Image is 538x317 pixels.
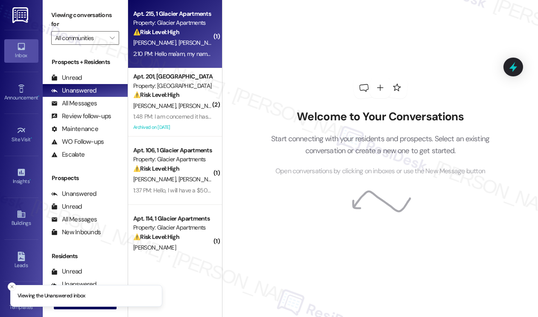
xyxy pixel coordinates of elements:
a: Site Visit • [4,123,38,146]
div: 2:10 PM: Hello ma'am, my name is [PERSON_NAME]. I gave my roommate the $550 on my half already, t... [133,50,459,58]
div: Property: [GEOGRAPHIC_DATA] [133,81,212,90]
span: • [29,177,31,183]
div: Maintenance [51,125,98,134]
input: All communities [55,31,105,45]
div: Unread [51,267,82,276]
label: Viewing conversations for [51,9,119,31]
strong: ⚠️ Risk Level: High [133,165,179,172]
span: [PERSON_NAME] [133,244,176,251]
div: 1:48 PM: I am concerned it hasn't been processed yet. We dropped off a cashier's check earlier th... [133,113,442,120]
span: [PERSON_NAME] [133,39,178,47]
div: Apt. 215, 1 Glacier Apartments [133,9,212,18]
div: Prospects [43,174,128,183]
div: Apt. 114, 1 Glacier Apartments [133,214,212,223]
a: Insights • [4,165,38,188]
strong: ⚠️ Risk Level: High [133,233,179,241]
span: [PERSON_NAME] [178,175,221,183]
strong: ⚠️ Risk Level: High [133,28,179,36]
span: [PERSON_NAME] [178,102,221,110]
div: All Messages [51,215,97,224]
button: Close toast [8,282,16,291]
div: Escalate [51,150,85,159]
img: ResiDesk Logo [12,7,30,23]
div: Property: Glacier Apartments [133,223,212,232]
div: Property: Glacier Apartments [133,18,212,27]
div: WO Follow-ups [51,137,104,146]
a: Templates • [4,291,38,314]
div: Unread [51,202,82,211]
div: Unanswered [51,189,96,198]
a: Buildings [4,207,38,230]
span: [PERSON_NAME] [133,175,178,183]
span: Open conversations by clicking on inboxes or use the New Message button [275,166,485,177]
div: Review follow-ups [51,112,111,121]
div: New Inbounds [51,228,101,237]
p: Start connecting with your residents and prospects. Select an existing conversation or create a n... [258,133,503,157]
div: Archived on [DATE] [132,122,213,133]
div: Prospects + Residents [43,58,128,67]
strong: ⚠️ Risk Level: High [133,91,179,99]
span: • [38,93,39,99]
div: 1:08 PM: I have signed paperwork to remove myself from the lease a few weeks ago. I am no longer ... [133,255,436,262]
p: Viewing the Unanswered inbox [18,292,85,300]
div: Residents [43,252,128,261]
a: Inbox [4,39,38,62]
div: Apt. 201, [GEOGRAPHIC_DATA] [133,72,212,81]
h2: Welcome to Your Conversations [258,110,503,124]
span: • [31,135,32,141]
span: [PERSON_NAME] [178,39,221,47]
span: [PERSON_NAME] [133,102,178,110]
div: Property: Glacier Apartments [133,155,212,164]
div: All Messages [51,99,97,108]
div: Unanswered [51,86,96,95]
div: Unread [51,73,82,82]
a: Leads [4,249,38,272]
div: Apt. 106, 1 Glacier Apartments [133,146,212,155]
i:  [110,35,114,41]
